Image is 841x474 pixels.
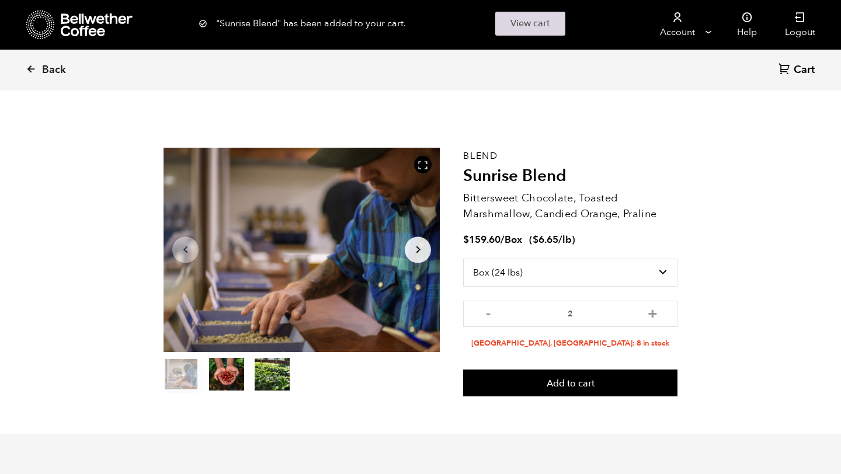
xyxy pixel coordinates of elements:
[463,233,469,246] span: $
[199,12,642,36] div: "Sunrise Blend" has been added to your cart.
[463,166,677,186] h2: Sunrise Blend
[463,370,677,396] button: Add to cart
[533,233,558,246] bdi: 6.65
[463,338,677,349] li: [GEOGRAPHIC_DATA], [GEOGRAPHIC_DATA]: 8 in stock
[558,233,572,246] span: /lb
[505,233,522,246] span: Box
[794,63,815,77] span: Cart
[463,233,501,246] bdi: 159.60
[495,12,565,36] a: View cart
[481,306,495,318] button: -
[529,233,575,246] span: ( )
[463,190,677,222] p: Bittersweet Chocolate, Toasted Marshmallow, Candied Orange, Praline
[779,62,818,78] a: Cart
[42,63,66,77] span: Back
[533,233,538,246] span: $
[501,233,505,246] span: /
[645,306,660,318] button: +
